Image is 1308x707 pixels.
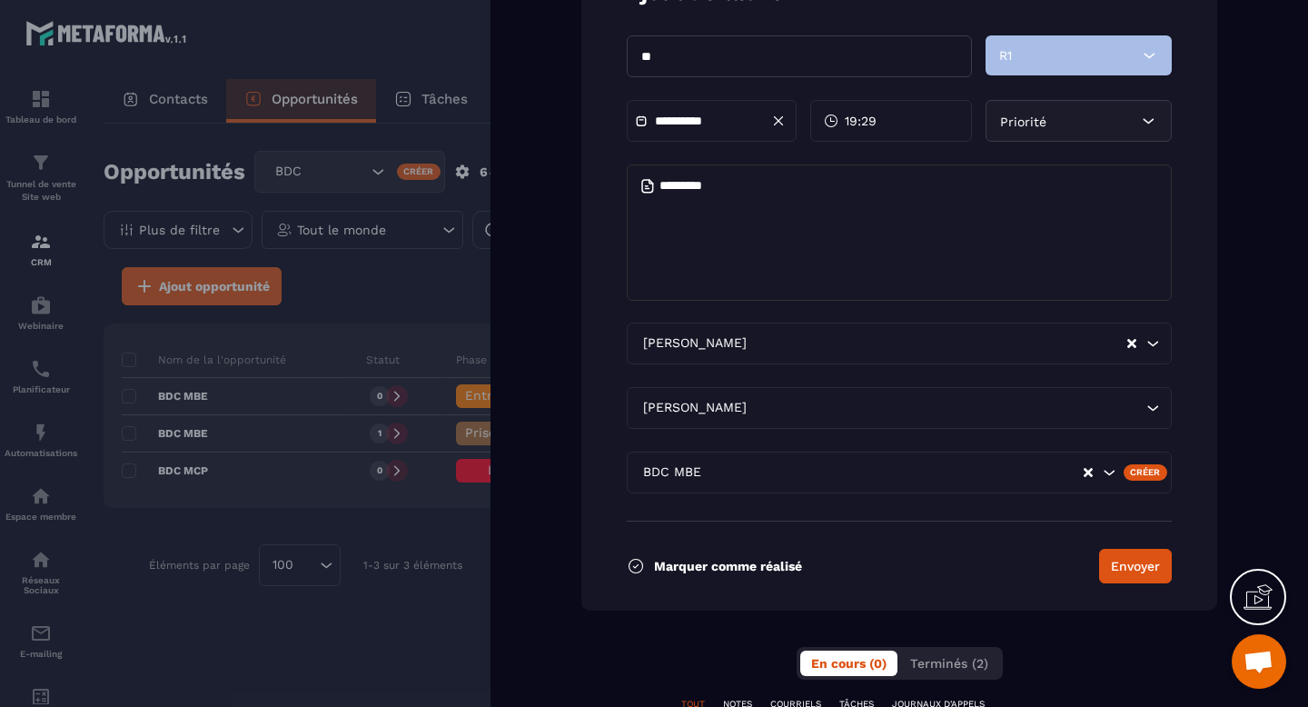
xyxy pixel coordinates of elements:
[639,334,750,353] span: [PERSON_NAME]
[1084,466,1093,480] button: Clear Selected
[639,463,705,483] span: BDC MBE
[1127,337,1136,351] button: Clear Selected
[1124,464,1168,481] div: Créer
[999,48,1012,63] span: R1
[705,463,1082,483] input: Search for option
[845,112,877,130] span: 19:29
[899,651,999,676] button: Terminés (2)
[1099,549,1172,583] button: Envoyer
[654,559,802,573] p: Marquer comme réalisé
[750,334,1125,353] input: Search for option
[800,651,897,676] button: En cours (0)
[811,656,887,671] span: En cours (0)
[627,452,1172,493] div: Search for option
[1232,634,1286,689] a: Ouvrir le chat
[1000,115,1046,129] span: Priorité
[750,398,1142,418] input: Search for option
[627,323,1172,364] div: Search for option
[627,387,1172,429] div: Search for option
[639,398,750,418] span: [PERSON_NAME]
[910,656,988,671] span: Terminés (2)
